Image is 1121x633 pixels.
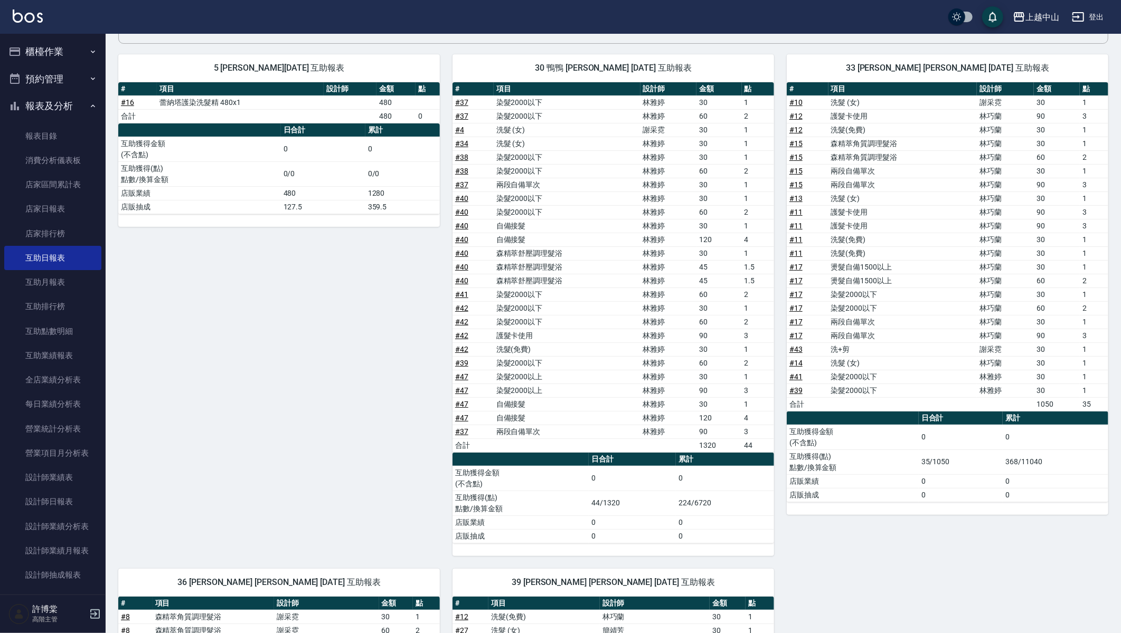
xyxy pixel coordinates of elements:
[1034,137,1080,150] td: 30
[696,123,742,137] td: 30
[455,167,468,175] a: #38
[789,194,803,203] a: #13
[455,400,468,408] a: #47
[696,82,742,96] th: 金額
[455,126,464,134] a: #4
[1080,274,1108,287] td: 2
[1080,383,1108,397] td: 1
[494,178,640,191] td: 兩段自備單次
[640,315,696,329] td: 林雅婷
[977,150,1034,164] td: 林巧蘭
[789,263,803,271] a: #17
[118,200,281,214] td: 店販抽成
[696,95,742,109] td: 30
[455,112,468,120] a: #37
[640,164,696,178] td: 林雅婷
[977,123,1034,137] td: 林巧蘭
[455,249,468,257] a: #40
[453,82,774,453] table: a dense table
[828,150,977,164] td: 森精萃角質調理髮浴
[494,329,640,342] td: 護髮卡使用
[1080,191,1108,205] td: 1
[455,386,468,395] a: #47
[742,219,774,233] td: 1
[640,356,696,370] td: 林雅婷
[696,246,742,260] td: 30
[494,109,640,123] td: 染髮2000以下
[742,329,774,342] td: 3
[742,370,774,383] td: 1
[789,276,803,285] a: #17
[977,301,1034,315] td: 林巧蘭
[1080,137,1108,150] td: 1
[977,82,1034,96] th: 設計師
[977,356,1034,370] td: 林巧蘭
[640,301,696,315] td: 林雅婷
[4,172,101,197] a: 店家區間累計表
[1080,233,1108,246] td: 1
[365,123,440,137] th: 累計
[799,63,1096,73] span: 33 [PERSON_NAME] [PERSON_NAME] [DATE] 互助報表
[1034,342,1080,356] td: 30
[742,246,774,260] td: 1
[742,205,774,219] td: 2
[640,123,696,137] td: 謝采霓
[977,178,1034,191] td: 林巧蘭
[789,112,803,120] a: #12
[696,233,742,246] td: 120
[789,359,803,367] a: #14
[1080,329,1108,342] td: 3
[640,219,696,233] td: 林雅婷
[455,304,468,312] a: #42
[640,82,696,96] th: 設計師
[455,359,468,367] a: #39
[455,139,468,148] a: #34
[455,222,468,230] a: #40
[455,263,468,271] a: #40
[828,178,977,191] td: 兩段自備單次
[1034,356,1080,370] td: 30
[977,95,1034,109] td: 謝采霓
[696,301,742,315] td: 30
[455,180,468,189] a: #37
[742,287,774,301] td: 2
[455,276,468,285] a: #40
[828,260,977,274] td: 燙髮自備1500以上
[828,137,977,150] td: 森精萃角質調理髮浴
[32,615,86,624] p: 高階主管
[640,109,696,123] td: 林雅婷
[977,137,1034,150] td: 林巧蘭
[1080,95,1108,109] td: 1
[640,329,696,342] td: 林雅婷
[1080,164,1108,178] td: 1
[455,208,468,216] a: #40
[828,301,977,315] td: 染髮2000以下
[789,167,803,175] a: #15
[494,137,640,150] td: 洗髮 (女)
[494,150,640,164] td: 染髮2000以下
[494,191,640,205] td: 染髮2000以下
[494,233,640,246] td: 自備接髮
[281,123,365,137] th: 日合計
[789,386,803,395] a: #39
[828,274,977,287] td: 燙髮自備1500以上
[1080,219,1108,233] td: 3
[696,274,742,287] td: 45
[742,233,774,246] td: 4
[1034,315,1080,329] td: 30
[455,372,468,381] a: #47
[828,315,977,329] td: 兩段自備單次
[4,222,101,246] a: 店家排行榜
[828,287,977,301] td: 染髮2000以下
[4,38,101,65] button: 櫃檯作業
[494,95,640,109] td: 染髮2000以下
[742,383,774,397] td: 3
[4,92,101,120] button: 報表及分析
[977,287,1034,301] td: 林巧蘭
[1034,191,1080,205] td: 30
[696,164,742,178] td: 60
[13,9,43,23] img: Logo
[977,246,1034,260] td: 林巧蘭
[742,315,774,329] td: 2
[118,109,157,123] td: 合計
